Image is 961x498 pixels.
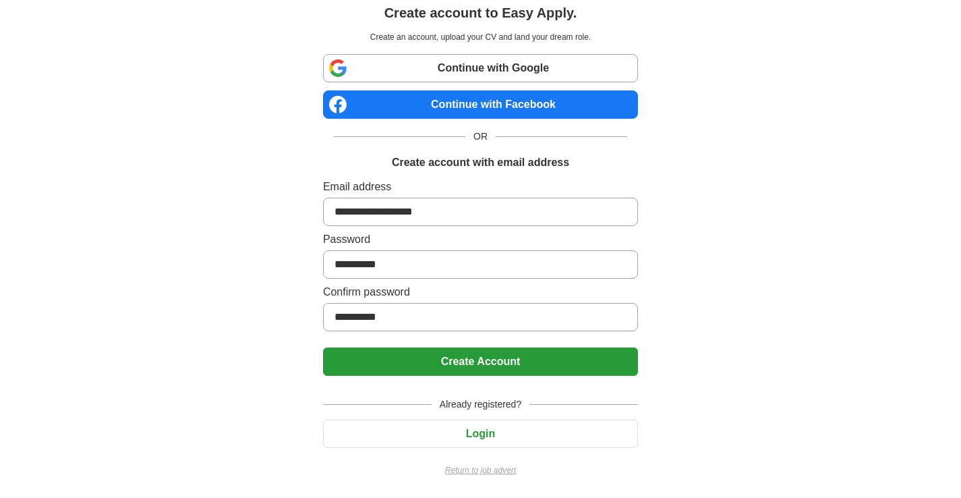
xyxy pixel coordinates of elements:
[323,90,638,119] a: Continue with Facebook
[323,179,638,195] label: Email address
[323,428,638,439] a: Login
[323,231,638,248] label: Password
[465,130,496,144] span: OR
[326,31,635,43] p: Create an account, upload your CV and land your dream role.
[384,3,577,23] h1: Create account to Easy Apply.
[323,284,638,300] label: Confirm password
[392,155,569,171] h1: Create account with email address
[432,397,529,412] span: Already registered?
[323,54,638,82] a: Continue with Google
[323,348,638,376] button: Create Account
[323,464,638,476] a: Return to job advert
[323,420,638,448] button: Login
